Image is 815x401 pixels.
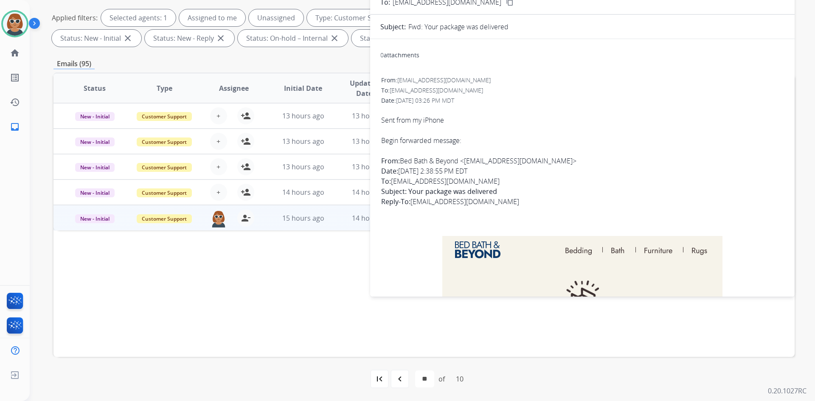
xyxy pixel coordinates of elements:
div: Type: Customer Support [307,9,414,26]
span: 0 [380,51,384,59]
mat-icon: close [216,33,226,43]
span: 13 hours ago [352,137,394,146]
div: Sent from my iPhone [381,115,784,125]
mat-icon: person_remove [241,213,251,223]
span: Customer Support [137,214,192,223]
span: Customer Support [137,188,192,197]
p: Emails (95) [53,59,95,69]
div: Status: On-hold – Internal [238,30,348,47]
mat-icon: inbox [10,122,20,132]
span: New - Initial [75,163,115,172]
span: 14 hours ago [282,188,324,197]
b: Reply-To: [381,197,410,206]
div: attachments [380,51,419,59]
div: Assigned to me [179,9,245,26]
div: Status: New - Initial [52,30,141,47]
button: + [210,184,227,201]
p: Subject: [380,22,406,32]
div: From: [381,76,784,84]
span: [EMAIL_ADDRESS][DOMAIN_NAME] [390,86,483,94]
span: New - Initial [75,188,115,197]
div: Status: On-hold - Customer [351,30,467,47]
span: 13 hours ago [352,111,394,121]
span: Assignee [219,83,249,93]
button: + [210,133,227,150]
span: + [216,136,220,146]
span: 14 hours ago [352,213,394,223]
button: + [210,158,227,175]
mat-icon: home [10,48,20,58]
span: Customer Support [137,137,192,146]
span: 15 hours ago [282,213,324,223]
span: Initial Date [284,83,322,93]
img: Open Box Icon [566,280,599,319]
b: Your package was delivered [408,187,497,196]
p: 0.20.1027RC [768,386,807,396]
mat-icon: person_add [241,136,251,146]
p: Fwd: Your package was delivered [408,22,509,32]
mat-icon: list_alt [10,73,20,83]
span: 14 hours ago [352,188,394,197]
span: Customer Support [137,112,192,121]
div: of [438,374,445,384]
div: To: [381,86,784,95]
img: Rugs [683,236,722,264]
span: 13 hours ago [282,162,324,171]
span: Type [157,83,172,93]
p: Applied filters: [52,13,98,23]
div: Selected agents: 1 [101,9,176,26]
mat-icon: close [329,33,340,43]
span: + [216,111,220,121]
span: Status [84,83,106,93]
span: New - Initial [75,214,115,223]
span: 13 hours ago [282,137,324,146]
mat-icon: history [10,97,20,107]
b: From: [381,156,400,165]
span: 13 hours ago [352,162,394,171]
div: Unassigned [249,9,304,26]
div: Bed Bath & Beyond <[EMAIL_ADDRESS][DOMAIN_NAME]> [DATE] 2:38:55 PM EDT [EMAIL_ADDRESS][DOMAIN_NAM... [381,156,784,217]
span: + [216,162,220,172]
mat-icon: person_add [241,111,251,121]
span: [DATE] 03:26 PM MDT [396,96,454,104]
span: + [216,187,220,197]
img: Overstock [442,236,537,264]
span: 13 hours ago [282,111,324,121]
img: Bath [603,236,636,264]
img: Furniture [636,236,683,264]
mat-icon: person_add [241,162,251,172]
b: Subject: [381,187,407,196]
button: + [210,107,227,124]
b: Date: [381,166,398,176]
div: Begin forwarded message: [381,125,784,156]
b: To: [381,177,391,186]
div: Status: New - Reply [145,30,234,47]
mat-icon: person_add [241,187,251,197]
span: [EMAIL_ADDRESS][DOMAIN_NAME] [397,76,491,84]
mat-icon: close [123,33,133,43]
img: agent-avatar [210,210,227,227]
mat-icon: navigate_before [395,374,405,384]
img: avatar [3,12,27,36]
mat-icon: first_page [374,374,385,384]
span: Customer Support [137,163,192,172]
span: New - Initial [75,112,115,121]
span: New - Initial [75,137,115,146]
div: Date: [381,96,784,105]
div: 10 [449,370,470,387]
img: Bedding [537,236,603,264]
span: Updated Date [345,78,384,98]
